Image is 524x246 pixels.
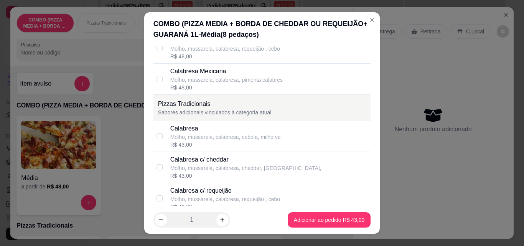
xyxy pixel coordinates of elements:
div: R$ 43,00 [170,172,321,180]
button: Close [366,14,378,26]
div: R$ 43,00 [170,141,281,149]
div: R$ 43,00 [170,203,280,211]
button: increase-product-quantity [216,214,229,226]
p: 1 [190,215,193,225]
div: Calabresa c/ requeijão [170,186,280,195]
div: Molho, mussarela, calabresa, cebola, milho ve [170,133,281,141]
button: decrease-product-quantity [155,214,167,226]
p: Pizzas Tradicionais [158,99,366,109]
p: Molho, mussarela, calabresa, pimenta calabres [170,76,283,84]
div: Calabresa [170,124,281,133]
div: R$ 48,00 [170,84,283,91]
div: Molho, mussarela, calabresa, cheddar, [GEOGRAPHIC_DATA], [170,164,321,172]
div: COMBO (PIZZA MEDIA + BORDA DE CHEDDAR OU REQUEIJÃO+ GUARANÁ 1L - Média ( 8 pedaços) [153,18,371,40]
p: Sabores adicionais vinculados à categoria atual [158,109,366,116]
button: Adicionar ao pedido R$ 43,00 [288,212,371,228]
p: Molho, mussarela, calabresa, requeijão , cebo [170,45,280,53]
div: R$ 48,00 [170,53,280,60]
div: Calabresa c/ cheddar [170,155,321,164]
div: Molho, mussarela, calabresa, requeijão , cebo [170,195,280,203]
p: Calabresa Mexicana [170,67,283,76]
